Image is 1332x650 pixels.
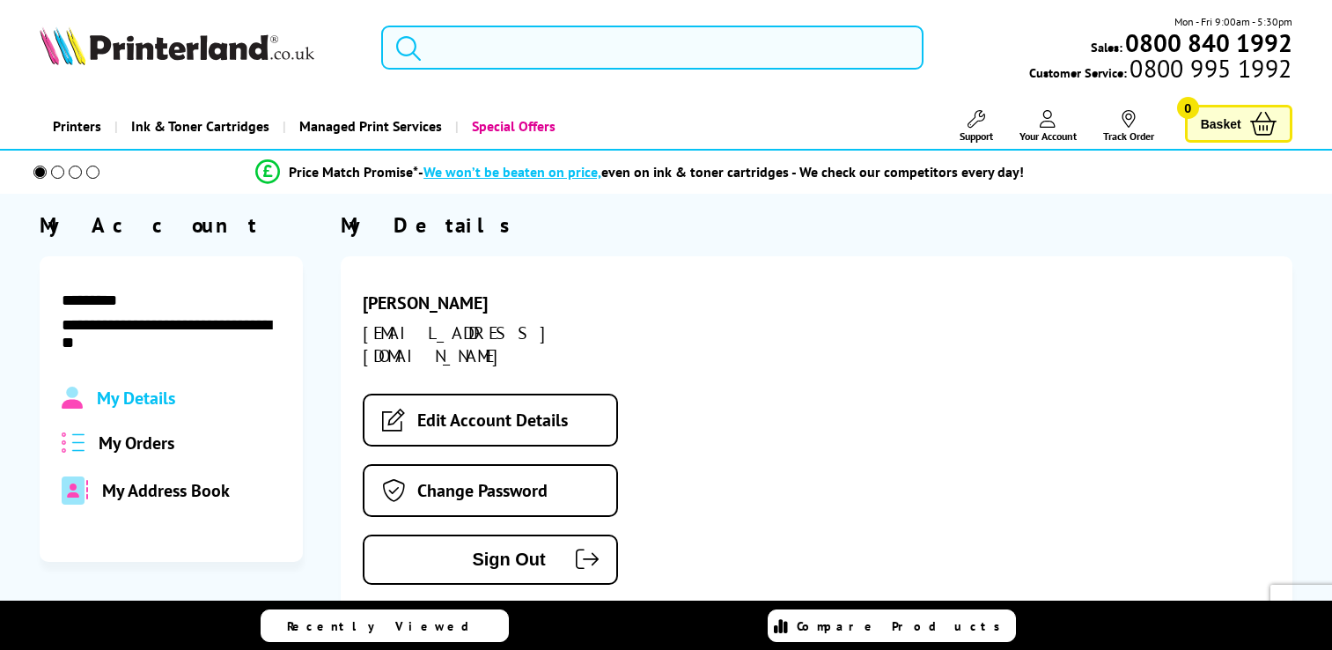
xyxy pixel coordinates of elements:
a: Ink & Toner Cartridges [114,104,283,149]
span: Compare Products [797,618,1010,634]
a: Printerland Logo [40,26,359,69]
span: Ink & Toner Cartridges [131,104,269,149]
div: - even on ink & toner cartridges - We check our competitors every day! [418,163,1024,181]
a: Recently Viewed [261,609,509,642]
a: Basket 0 [1185,105,1292,143]
a: Support [960,110,993,143]
div: My Details [341,211,1292,239]
span: Recently Viewed [287,618,487,634]
span: My Address Book [102,479,230,502]
span: Mon - Fri 9:00am - 5:30pm [1174,13,1292,30]
span: Support [960,129,993,143]
span: Customer Service: [1029,60,1292,81]
div: My Account [40,211,303,239]
li: modal_Promise [9,157,1270,188]
a: Printers [40,104,114,149]
a: Change Password [363,464,618,517]
a: 0800 840 1992 [1122,34,1292,51]
span: Basket [1201,112,1241,136]
div: [PERSON_NAME] [363,292,662,314]
span: My Orders [99,432,174,454]
button: Sign Out [363,535,618,585]
a: Track Order [1103,110,1154,143]
span: My Details [97,387,175,410]
img: Profile.svg [62,387,82,410]
a: Managed Print Services [283,104,455,149]
span: Price Match Promise* [289,163,418,181]
span: Sign Out [391,550,546,570]
a: Edit Account Details [363,394,618,447]
a: Your Account [1019,110,1077,143]
span: Sales: [1091,39,1122,55]
img: Printerland Logo [40,26,314,65]
span: We won’t be beaten on price, [423,163,601,181]
span: 0800 995 1992 [1127,60,1292,77]
span: 0 [1177,97,1199,119]
img: address-book-duotone-solid.svg [62,476,88,505]
b: 0800 840 1992 [1125,26,1292,59]
a: Special Offers [455,104,569,149]
div: [EMAIL_ADDRESS][DOMAIN_NAME] [363,321,662,367]
a: Compare Products [768,609,1016,642]
img: all-order.svg [62,432,85,453]
span: Your Account [1019,129,1077,143]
